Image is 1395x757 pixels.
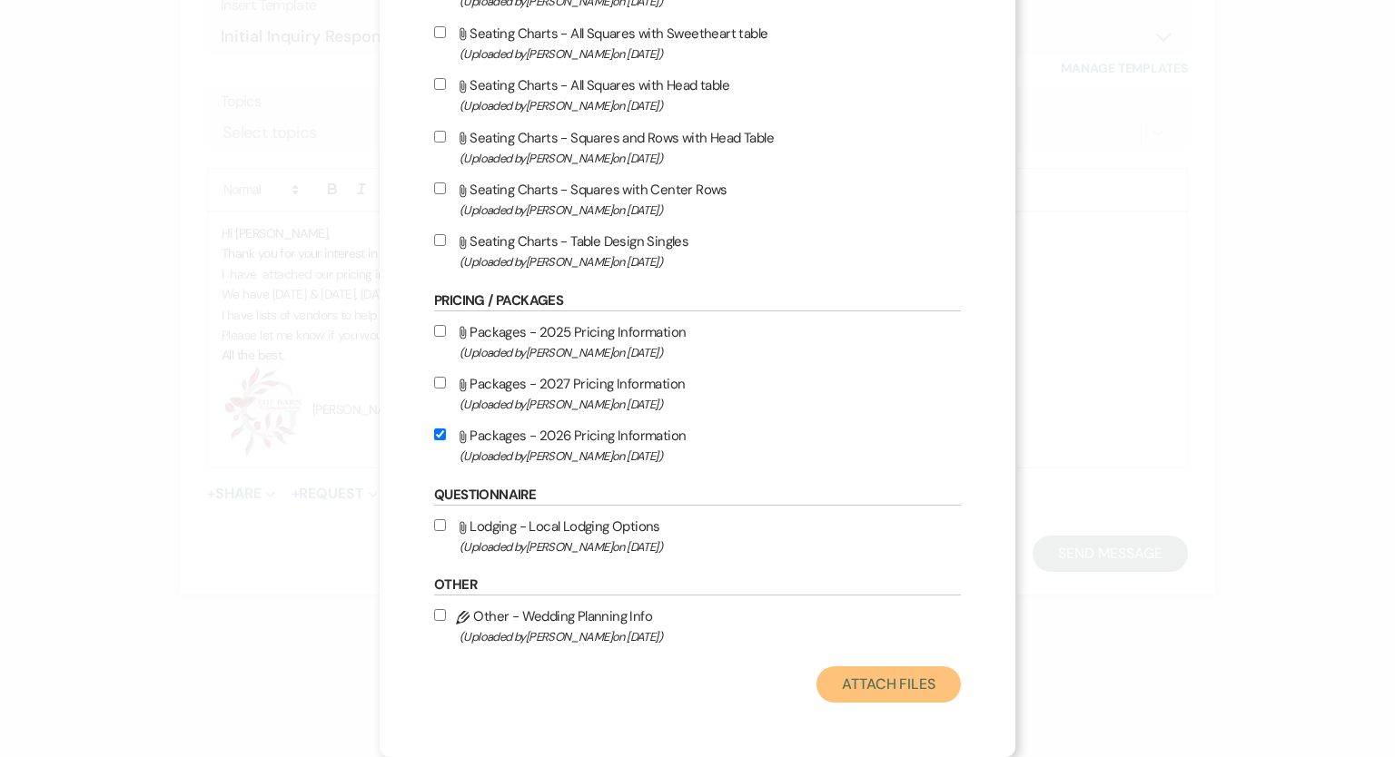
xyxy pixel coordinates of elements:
span: (Uploaded by [PERSON_NAME] on [DATE] ) [460,95,961,116]
input: Packages - 2027 Pricing Information(Uploaded by[PERSON_NAME]on [DATE]) [434,377,446,388]
span: (Uploaded by [PERSON_NAME] on [DATE] ) [460,251,961,272]
span: (Uploaded by [PERSON_NAME] on [DATE] ) [460,626,961,647]
input: Seating Charts - Squares with Center Rows(Uploaded by[PERSON_NAME]on [DATE]) [434,182,446,194]
button: Attach Files [816,666,961,703]
input: Seating Charts - Squares and Rows with Head Table(Uploaded by[PERSON_NAME]on [DATE]) [434,131,446,143]
input: Seating Charts - All Squares with Sweetheart table(Uploaded by[PERSON_NAME]on [DATE]) [434,26,446,38]
label: Seating Charts - Squares and Rows with Head Table [434,126,961,169]
span: (Uploaded by [PERSON_NAME] on [DATE] ) [460,446,961,467]
input: Other - Wedding Planning Info(Uploaded by[PERSON_NAME]on [DATE]) [434,609,446,621]
label: Packages - 2025 Pricing Information [434,320,961,363]
label: Seating Charts - Squares with Center Rows [434,178,961,221]
label: Seating Charts - All Squares with Sweetheart table [434,22,961,64]
input: Packages - 2025 Pricing Information(Uploaded by[PERSON_NAME]on [DATE]) [434,325,446,337]
span: (Uploaded by [PERSON_NAME] on [DATE] ) [460,536,961,557]
label: Other - Wedding Planning Info [434,605,961,647]
span: (Uploaded by [PERSON_NAME] on [DATE] ) [460,200,961,221]
h6: Other [434,575,961,595]
span: (Uploaded by [PERSON_NAME] on [DATE] ) [460,342,961,363]
span: (Uploaded by [PERSON_NAME] on [DATE] ) [460,44,961,64]
label: Seating Charts - Table Design Singles [434,230,961,272]
label: Packages - 2026 Pricing Information [434,424,961,467]
label: Lodging - Local Lodging Options [434,515,961,557]
h6: Questionnaire [434,486,961,506]
input: Lodging - Local Lodging Options(Uploaded by[PERSON_NAME]on [DATE]) [434,519,446,531]
span: (Uploaded by [PERSON_NAME] on [DATE] ) [460,394,961,415]
input: Seating Charts - Table Design Singles(Uploaded by[PERSON_NAME]on [DATE]) [434,234,446,246]
span: (Uploaded by [PERSON_NAME] on [DATE] ) [460,148,961,169]
input: Packages - 2026 Pricing Information(Uploaded by[PERSON_NAME]on [DATE]) [434,428,446,440]
label: Seating Charts - All Squares with Head table [434,74,961,116]
h6: Pricing / Packages [434,291,961,311]
label: Packages - 2027 Pricing Information [434,372,961,415]
input: Seating Charts - All Squares with Head table(Uploaded by[PERSON_NAME]on [DATE]) [434,78,446,90]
